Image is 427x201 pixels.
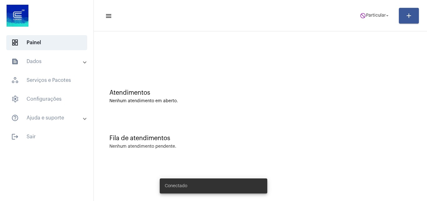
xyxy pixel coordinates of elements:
mat-expansion-panel-header: sidenav iconDados [4,54,93,69]
div: Nenhum atendimento pendente. [109,144,176,149]
mat-icon: sidenav icon [105,12,111,20]
mat-icon: sidenav icon [11,114,19,122]
span: Sair [6,129,87,144]
mat-icon: arrow_drop_down [384,13,390,19]
img: d4669ae0-8c07-2337-4f67-34b0df7f5ae4.jpeg [5,3,30,28]
mat-expansion-panel-header: sidenav iconAjuda e suporte [4,110,93,125]
span: Particular [366,13,386,18]
div: Atendimentos [109,89,411,96]
span: sidenav icon [11,95,19,103]
mat-panel-title: Dados [11,58,83,65]
mat-icon: do_not_disturb [360,13,366,19]
mat-panel-title: Ajuda e suporte [11,114,83,122]
div: Nenhum atendimento em aberto. [109,99,411,103]
mat-icon: add [405,12,413,19]
span: Serviços e Pacotes [6,73,87,88]
span: Conectado [165,183,187,189]
mat-icon: sidenav icon [11,133,19,140]
span: Configurações [6,92,87,107]
span: Painel [6,35,87,50]
span: sidenav icon [11,39,19,46]
button: Particular [356,9,394,22]
mat-icon: sidenav icon [11,58,19,65]
span: sidenav icon [11,77,19,84]
div: Fila de atendimentos [109,135,411,142]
